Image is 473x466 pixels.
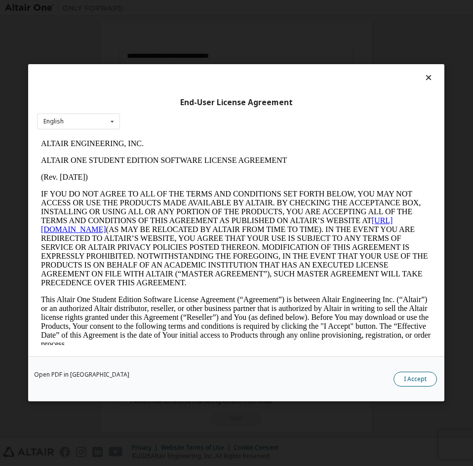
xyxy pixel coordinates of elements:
p: IF YOU DO NOT AGREE TO ALL OF THE TERMS AND CONDITIONS SET FORTH BELOW, YOU MAY NOT ACCESS OR USE... [4,54,394,152]
div: End-User License Agreement [37,98,435,108]
a: Open PDF in [GEOGRAPHIC_DATA] [34,372,129,378]
button: I Accept [394,372,437,387]
p: ALTAIR ENGINEERING, INC. [4,4,394,13]
p: (Rev. [DATE]) [4,38,394,46]
p: This Altair One Student Edition Software License Agreement (“Agreement”) is between Altair Engine... [4,160,394,213]
p: ALTAIR ONE STUDENT EDITION SOFTWARE LICENSE AGREEMENT [4,21,394,30]
div: English [43,119,64,125]
a: [URL][DOMAIN_NAME] [4,81,355,98]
